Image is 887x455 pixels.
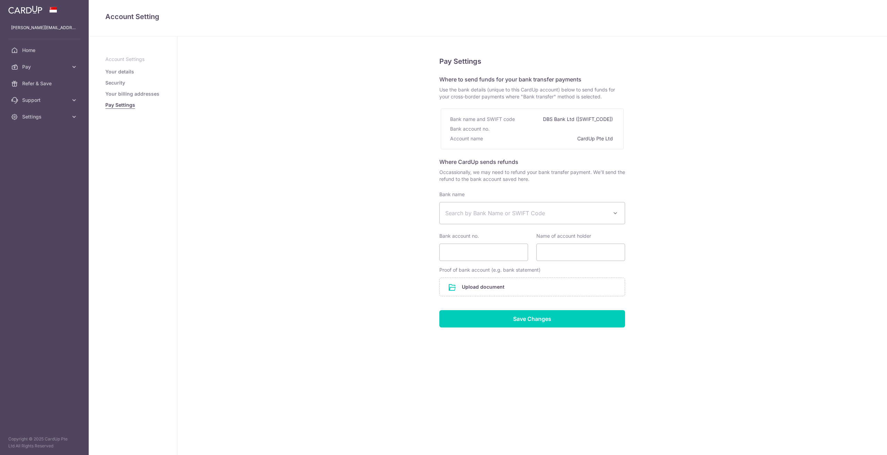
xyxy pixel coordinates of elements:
[105,56,160,63] p: Account Settings
[439,158,518,165] span: Where CardUp sends refunds
[105,79,125,86] a: Security
[450,124,491,134] div: Bank account no.
[105,12,159,21] span: translation missing: en.refund_bank_accounts.show.title.account_setting
[439,233,479,239] label: Bank account no.
[439,86,625,100] span: Use the bank details (unique to this CardUp account) below to send funds for your cross-border pa...
[105,90,159,97] a: Your billing addresses
[22,97,68,104] span: Support
[843,434,880,452] iframe: Opens a widget where you can find more information
[577,134,614,143] div: CardUp Pte Ltd
[439,278,625,296] div: Upload document
[450,114,516,124] div: Bank name and SWIFT code
[439,76,581,83] span: Where to send funds for your bank transfer payments
[22,47,68,54] span: Home
[22,80,68,87] span: Refer & Save
[105,102,135,108] a: Pay Settings
[450,134,484,143] div: Account name
[439,169,625,183] span: Occassionally, we may need to refund your bank transfer payment. We’ll send the refund to the ban...
[445,209,608,217] span: Search by Bank Name or SWIFT Code
[22,63,68,70] span: Pay
[543,114,614,124] div: DBS Bank Ltd ([SWIFT_CODE])
[439,56,625,67] h5: Pay Settings
[11,24,78,31] p: [PERSON_NAME][EMAIL_ADDRESS][DOMAIN_NAME]
[439,191,465,198] label: Bank name
[439,266,541,273] label: Proof of bank account (e.g. bank statement)
[105,68,134,75] a: Your details
[8,6,42,14] img: CardUp
[439,310,625,327] input: Save Changes
[536,233,591,239] label: Name of account holder
[22,113,68,120] span: Settings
